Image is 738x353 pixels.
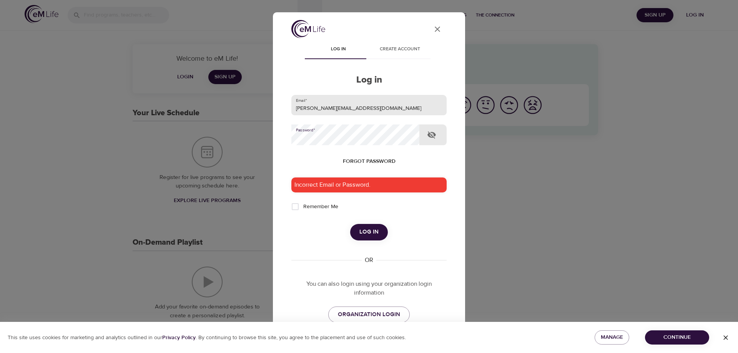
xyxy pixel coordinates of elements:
a: ORGANIZATION LOGIN [328,307,410,323]
span: Log in [312,45,364,53]
button: close [428,20,447,38]
p: You can also login using your organization login information [291,280,447,297]
button: Log in [350,224,388,240]
span: Forgot password [343,157,396,166]
span: Remember Me [303,203,338,211]
img: logo [291,20,325,38]
span: Continue [651,333,703,342]
span: ORGANIZATION LOGIN [338,310,400,320]
b: Privacy Policy [162,334,196,341]
h2: Log in [291,75,447,86]
span: Manage [601,333,623,342]
div: OR [362,256,376,265]
button: Forgot password [340,154,399,169]
span: Create account [374,45,426,53]
span: Log in [359,227,379,237]
div: disabled tabs example [291,41,447,59]
div: Incorrect Email or Password. [291,177,447,192]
